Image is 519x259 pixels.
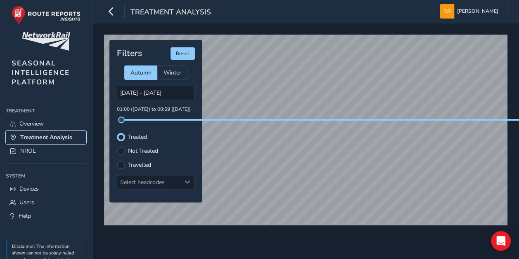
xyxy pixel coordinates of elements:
span: Autumn [130,69,152,77]
span: Users [19,198,34,206]
a: Devices [6,182,86,196]
p: 01:00 ([DATE]) to 00:59 ([DATE]) [117,106,195,113]
h4: Filters [117,48,142,58]
canvas: Map [104,35,507,231]
img: diamond-layout [440,4,454,19]
a: Treatment Analysis [6,131,86,144]
button: Reset [171,47,195,60]
a: Overview [6,117,86,131]
span: Winter [164,69,181,77]
div: Winter [157,65,187,80]
span: Treatment Analysis [130,7,211,19]
div: Autumn [124,65,157,80]
a: Help [6,209,86,223]
span: NROL [20,147,36,155]
img: customer logo [22,32,70,51]
button: [PERSON_NAME] [440,4,501,19]
div: Select headcodes [117,175,181,189]
span: [PERSON_NAME] [457,4,498,19]
div: Open Intercom Messenger [491,231,511,251]
span: SEASONAL INTELLIGENCE PLATFORM [12,58,70,87]
a: NROL [6,144,86,158]
label: Not Treated [128,148,158,154]
div: Treatment [6,105,86,117]
label: Travelled [128,162,151,168]
img: rr logo [12,6,81,24]
span: Treatment Analysis [20,133,72,141]
span: Overview [19,120,44,128]
a: Users [6,196,86,209]
label: Treated [128,134,147,140]
div: System [6,170,86,182]
span: Devices [19,185,39,193]
span: Help [19,212,31,220]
